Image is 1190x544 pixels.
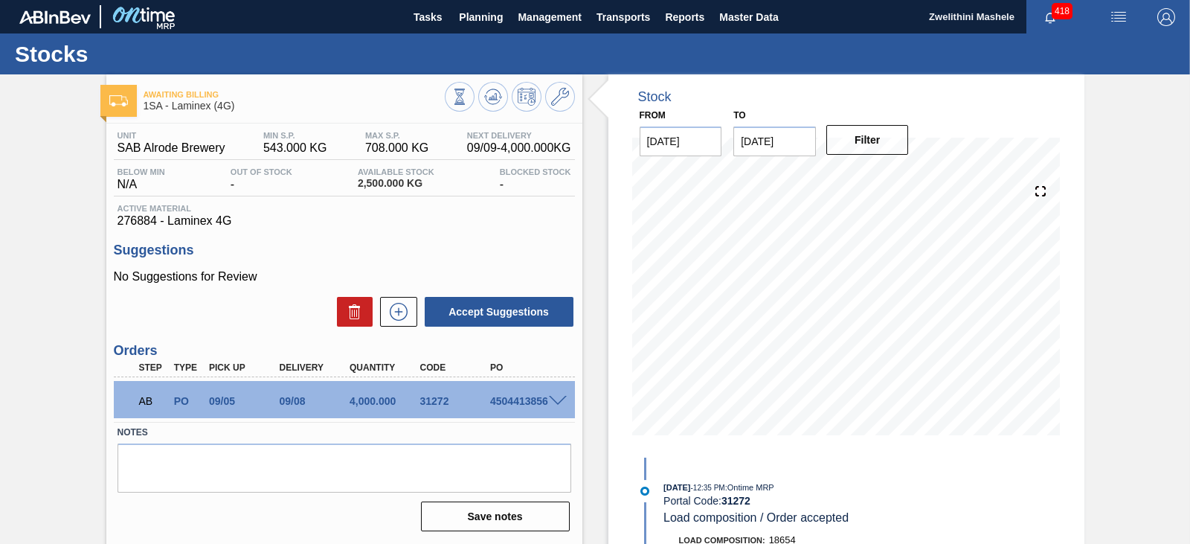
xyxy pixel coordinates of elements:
button: Stocks Overview [445,82,475,112]
span: 276884 - Laminex 4G [118,214,571,228]
img: Ícone [109,95,128,106]
div: 09/05/2025 [205,395,283,407]
span: 543.000 KG [263,141,327,155]
span: Blocked Stock [500,167,571,176]
span: Reports [665,8,704,26]
div: Portal Code: [663,495,1017,507]
span: Unit [118,131,225,140]
div: - [227,167,296,191]
img: TNhmsLtSVTkK8tSr43FrP2fwEKptu5GPRR3wAAAABJRU5ErkJggg== [19,10,91,24]
h3: Orders [114,343,575,359]
span: Tasks [411,8,444,26]
input: mm/dd/yyyy [640,127,722,156]
span: : Ontime MRP [725,483,774,492]
span: 708.000 KG [365,141,428,155]
span: Load composition / Order accepted [663,511,849,524]
button: Notifications [1026,7,1074,28]
div: 31272 [416,395,494,407]
span: 1SA - Laminex (4G) [144,100,445,112]
div: PO [486,362,564,373]
button: Save notes [421,502,570,531]
div: Delete Suggestions [329,297,373,327]
div: 4504413856 [486,395,564,407]
div: Pick up [205,362,283,373]
strong: 31272 [721,495,750,507]
span: [DATE] [663,483,690,492]
div: Delivery [276,362,353,373]
span: 418 [1052,3,1072,19]
div: New suggestion [373,297,417,327]
img: atual [640,487,649,496]
label: Notes [118,422,571,444]
span: Out Of Stock [231,167,292,176]
button: Go to Master Data / General [545,82,575,112]
p: AB [139,395,167,407]
span: Master Data [719,8,778,26]
div: 4,000.000 [346,395,423,407]
div: Purchase order [170,395,206,407]
span: Transports [596,8,650,26]
p: No Suggestions for Review [114,270,575,284]
div: Awaiting Billing [135,385,171,417]
span: Next Delivery [467,131,571,140]
span: SAB Alrode Brewery [118,141,225,155]
span: Planning [459,8,503,26]
span: Management [518,8,582,26]
button: Schedule Inventory [512,82,541,112]
div: Quantity [346,362,423,373]
button: Accept Suggestions [425,297,573,327]
span: Below Min [118,167,165,176]
button: Filter [826,125,909,155]
div: Step [135,362,171,373]
span: Active Material [118,204,571,213]
input: mm/dd/yyyy [733,127,816,156]
div: Stock [638,89,672,105]
span: MIN S.P. [263,131,327,140]
span: 2,500.000 KG [358,178,434,189]
span: Available Stock [358,167,434,176]
img: userActions [1110,8,1128,26]
span: MAX S.P. [365,131,428,140]
h3: Suggestions [114,243,575,258]
button: Update Chart [478,82,508,112]
div: Type [170,362,206,373]
div: Code [416,362,494,373]
span: - 12:35 PM [691,484,725,492]
label: From [640,110,666,121]
div: N/A [114,167,169,191]
img: Logout [1157,8,1175,26]
div: Accept Suggestions [417,295,575,328]
h1: Stocks [15,45,279,63]
label: to [733,110,745,121]
span: 09/09 - 4,000.000 KG [467,141,571,155]
span: Awaiting Billing [144,90,445,99]
div: 09/08/2025 [276,395,353,407]
div: - [496,167,575,191]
